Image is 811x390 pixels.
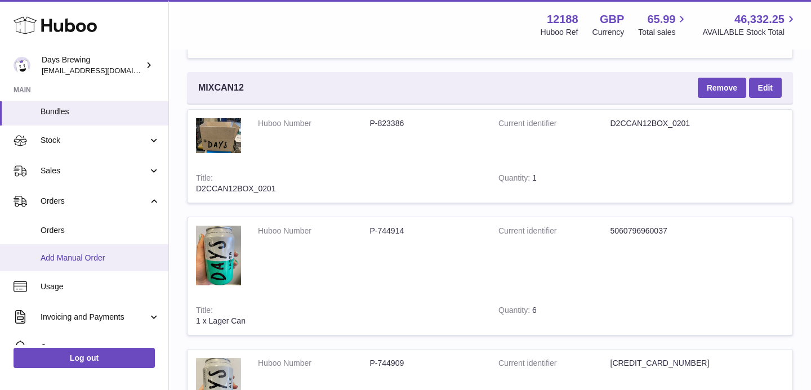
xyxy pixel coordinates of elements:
img: helena@daysbrewing.com [14,57,30,74]
img: D2CCAN12BOX_0201 [196,118,241,153]
dd: [CREDIT_CARD_NUMBER] [611,358,723,369]
strong: GBP [600,12,624,27]
a: Log out [14,348,155,368]
strong: Title [196,306,213,317]
dt: Huboo Number [258,226,370,236]
strong: Quantity [498,306,532,317]
dd: P-744909 [370,358,482,369]
div: Days Brewing [42,55,143,76]
td: 6 [490,297,599,335]
strong: Quantity [498,173,532,185]
span: Invoicing and Payments [41,312,148,322]
span: 46,332.25 [734,12,785,27]
dd: P-744914 [370,226,482,236]
dt: Huboo Number [258,358,370,369]
span: 65.99 [647,12,675,27]
div: Huboo Ref [541,27,578,38]
span: Usage [41,281,160,292]
dd: 5060796960037 [611,226,723,236]
div: D2CCAN12BOX_0201 [196,183,482,194]
span: Total sales [638,27,688,38]
dd: P-823386 [370,118,482,129]
a: 46,332.25 AVAILABLE Stock Total [702,12,797,38]
dt: Huboo Number [258,118,370,129]
span: Cases [41,342,160,353]
dd: D2CCAN12BOX_0201 [611,118,723,129]
img: 1 x Lager Can [196,226,241,286]
span: [EMAIL_ADDRESS][DOMAIN_NAME] [42,66,166,75]
span: MIXCAN12 [198,82,244,94]
a: Edit [749,78,782,98]
span: Orders [41,196,148,207]
span: Sales [41,165,148,176]
strong: 12188 [547,12,578,27]
strong: Title [196,173,213,185]
span: Orders [41,225,160,236]
dt: Current identifier [498,358,611,369]
dt: Current identifier [498,226,611,236]
button: Remove [698,78,746,98]
span: Bundles [41,106,160,117]
td: 1 [490,164,599,203]
span: AVAILABLE Stock Total [702,27,797,38]
dt: Current identifier [498,118,611,129]
span: Add Manual Order [41,253,160,263]
div: Currency [592,27,625,38]
div: 1 x Lager Can [196,316,482,326]
span: Stock [41,135,148,146]
a: 65.99 Total sales [638,12,688,38]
